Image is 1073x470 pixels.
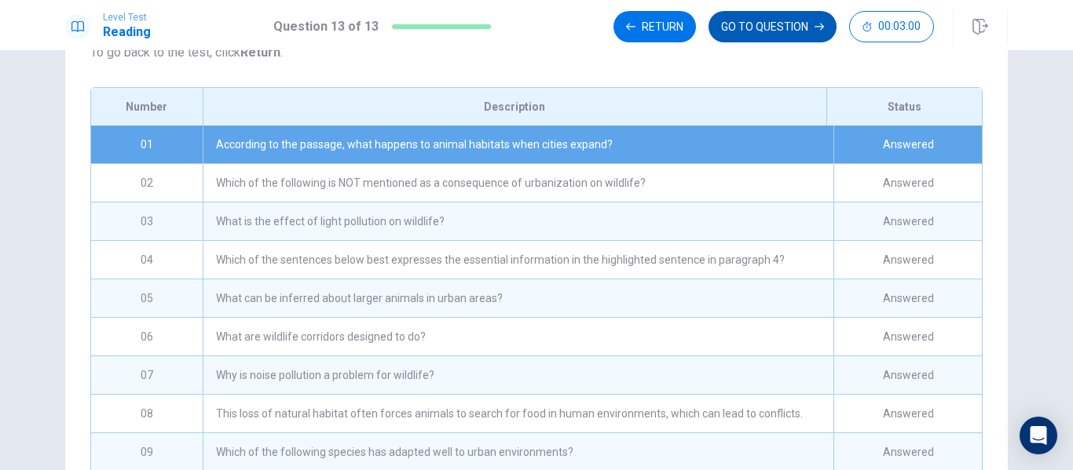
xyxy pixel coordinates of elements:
div: Answered [833,126,982,163]
p: To go back to the test, click . [90,43,983,62]
div: Answered [833,241,982,279]
div: Answered [833,279,982,317]
div: This loss of natural habitat often forces animals to search for food in human environments, which... [203,395,833,432]
span: Level Test [103,12,151,23]
div: 02 [91,164,203,202]
div: What can be inferred about larger animals in urban areas? [203,279,833,317]
div: What are wildlife corridors designed to do? [203,318,833,355]
div: 05 [91,279,203,317]
div: What is the effect of light pollution on wildlife? [203,202,833,240]
div: Number [91,88,203,126]
div: Open Intercom Messenger [1020,417,1057,454]
button: 00:03:00 [849,11,934,42]
button: Return [613,11,696,42]
div: 03 [91,202,203,240]
button: GO TO QUESTION [709,11,837,42]
div: According to the passage, what happens to animal habitats when cities expand? [203,126,833,163]
div: 04 [91,241,203,279]
div: Description [203,88,826,126]
div: Answered [833,395,982,432]
div: 07 [91,356,203,394]
div: Which of the following is NOT mentioned as a consequence of urbanization on wildlife? [203,164,833,202]
div: Status [826,88,982,126]
h1: Question 13 of 13 [273,17,379,36]
span: 00:03:00 [878,20,921,33]
div: Answered [833,318,982,355]
div: 01 [91,126,203,163]
div: 08 [91,395,203,432]
h1: Reading [103,23,151,42]
div: Which of the sentences below best expresses the essential information in the highlighted sentence... [203,241,833,279]
div: Answered [833,356,982,394]
div: Answered [833,164,982,202]
div: Why is noise pollution a problem for wildlife? [203,356,833,394]
div: Answered [833,202,982,240]
div: 06 [91,318,203,355]
strong: Return [240,45,280,60]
